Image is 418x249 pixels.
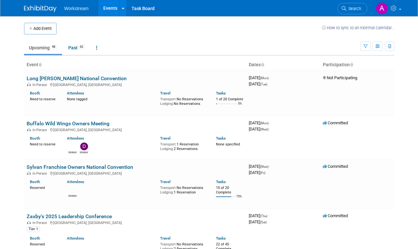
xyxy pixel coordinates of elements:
[67,236,84,241] a: Attendees
[216,180,226,184] a: Tasks
[27,127,244,132] div: [GEOGRAPHIC_DATA], [GEOGRAPHIC_DATA]
[30,91,40,95] a: Booth
[323,213,348,218] span: Committed
[63,42,90,54] a: Past62
[27,220,244,225] div: [GEOGRAPHIC_DATA], [GEOGRAPHIC_DATA]
[260,171,265,175] span: (Fri)
[27,83,31,86] img: In-Person Event
[32,221,49,225] span: In-Person
[268,213,269,218] span: -
[260,128,269,131] span: (Wed)
[249,213,269,218] span: [DATE]
[260,214,267,218] span: (Thu)
[160,141,206,151] div: 1 Reservation 2 Reservations
[216,186,244,194] div: 15 of 20 Complete
[67,180,84,184] a: Attendees
[260,165,269,168] span: (Wed)
[160,102,174,106] span: Lodging:
[160,236,171,241] a: Travel
[80,150,88,154] div: Dwight Smith
[260,220,267,224] span: (Sat)
[160,190,174,194] span: Lodging:
[160,91,171,95] a: Travel
[249,120,271,125] span: [DATE]
[24,6,57,12] img: ExhibitDay
[80,143,88,150] img: Dwight Smith
[50,44,57,49] span: 48
[160,142,177,146] span: Transport:
[323,164,348,169] span: Committed
[260,121,269,125] span: (Mon)
[32,171,49,176] span: In-Person
[160,147,174,151] span: Lodging:
[69,143,77,150] img: Kiet Tran
[64,6,89,11] span: Workstream
[337,3,367,14] a: Search
[30,184,57,190] div: Reserved
[376,2,388,15] img: Annabelle Gu
[249,170,265,175] span: [DATE]
[160,96,206,106] div: No Reservations No Reservations
[160,242,177,246] span: Transport:
[30,241,57,247] div: Reserved
[216,236,226,241] a: Tasks
[238,102,242,111] td: 5%
[346,6,361,11] span: Search
[30,141,57,147] div: Need to reserve
[30,136,40,141] a: Booth
[27,170,244,176] div: [GEOGRAPHIC_DATA], [GEOGRAPHIC_DATA]
[323,120,348,125] span: Committed
[24,42,62,54] a: Upcoming48
[160,180,171,184] a: Travel
[246,59,320,70] th: Dates
[69,150,77,154] div: Kiet Tran
[27,164,133,170] a: Sylvan Franchise Owners National Convention
[260,82,267,86] span: (Tue)
[30,180,40,184] a: Booth
[27,75,127,81] a: Long [PERSON_NAME] National Convention
[216,91,226,95] a: Tasks
[249,219,267,224] span: [DATE]
[322,25,394,30] a: How to sync to an external calendar...
[249,81,267,86] span: [DATE]
[323,75,357,80] span: Not Participating
[216,136,226,141] a: Tasks
[24,23,57,34] button: Add Event
[24,59,246,70] th: Event
[270,75,271,80] span: -
[78,44,85,49] span: 62
[67,91,84,95] a: Attendees
[160,97,177,101] span: Transport:
[27,82,244,87] div: [GEOGRAPHIC_DATA], [GEOGRAPHIC_DATA]
[270,164,271,169] span: -
[249,164,271,169] span: [DATE]
[27,128,31,131] img: In-Person Event
[216,97,244,102] div: 1 of 20 Complete
[30,236,40,241] a: Booth
[160,186,177,190] span: Transport:
[32,128,49,132] span: In-Person
[30,96,57,102] div: Need to reserve
[27,226,40,232] div: Tier 1
[27,171,31,175] img: In-Person Event
[67,96,155,102] div: None tagged
[260,76,269,80] span: (Mon)
[261,62,264,67] a: Sort by Start Date
[27,213,112,219] a: Zaxby's 2025 Leadership Conference
[270,120,271,125] span: -
[216,142,240,146] span: None specified
[350,62,353,67] a: Sort by Participation Type
[249,127,269,131] span: [DATE]
[249,75,271,80] span: [DATE]
[27,120,109,127] a: Buffalo Wild Wings Owners Meeting
[320,59,394,70] th: Participation
[160,184,206,194] div: No Reservations 1 Reservation
[27,221,31,224] img: In-Person Event
[38,62,42,67] a: Sort by Event Name
[69,186,77,194] img: Marcelo Pinto
[69,194,77,198] div: Marcelo Pinto
[67,136,84,141] a: Attendees
[32,83,49,87] span: In-Person
[236,195,242,204] td: 75%
[160,136,171,141] a: Travel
